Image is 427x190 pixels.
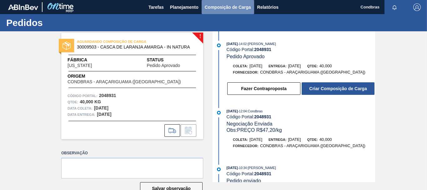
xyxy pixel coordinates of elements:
img: atual [217,167,221,171]
span: Pedido Aprovado [227,54,265,59]
span: [US_STATE] [68,63,92,68]
span: Fornecedor: [233,70,259,74]
span: [DATE] [249,137,262,142]
button: Criar Composição de Carga [302,82,374,95]
span: - 10:34 [238,166,247,170]
strong: [DATE] [97,112,111,117]
span: [DATE] [249,64,262,68]
button: Fazer Contraproposta [227,82,300,95]
span: 30009503 - CASCA DE LARANJA AMARGA - IN NATURA [77,45,190,49]
span: Coleta: [233,138,248,141]
span: Fornecedor: [233,144,259,148]
span: Origem [68,73,197,80]
span: - 12:04 [238,110,247,113]
span: Obs: PREÇO R$47,20/kg [227,127,282,133]
span: Código Portal: [68,93,98,99]
div: Ir para Composição de Carga [164,124,180,137]
button: Notificações [384,3,404,12]
strong: 2048931 [254,47,271,52]
span: Qtde : [68,99,78,105]
span: [DATE] [227,166,238,170]
label: Observação [61,149,203,158]
span: Relatórios [257,3,279,11]
span: CONDBRAS - ARAÇARIGUAMA ([GEOGRAPHIC_DATA]) [260,143,365,148]
strong: 2048931 [254,171,271,176]
strong: [DATE] [94,105,108,110]
span: - 14:02 [238,42,247,46]
img: TNhmsLtSVTkK8tSr43FrP2fwEKptu5GPRR3wAAAABJRU5ErkJggg== [8,4,38,10]
img: atual [217,111,221,115]
strong: 40,000 KG [80,99,101,104]
span: : [PERSON_NAME] [247,42,276,46]
h1: Pedidos [6,19,117,26]
div: Código Portal: [227,47,375,52]
span: [DATE] [227,109,238,113]
span: Entrega: [269,138,286,141]
span: Fábrica [68,57,112,63]
span: Status [147,57,197,63]
span: Qtde: [307,64,318,68]
span: 40,000 [319,64,332,68]
span: : Condbras [247,109,263,113]
span: Pedido enviado [227,178,261,183]
span: 40,000 [319,137,332,142]
span: Data entrega: [68,111,95,118]
img: Logout [413,3,421,11]
span: Pedido Aprovado [147,63,180,68]
span: [DATE] [227,42,238,46]
span: Composição de Carga [205,3,251,11]
span: Tarefas [148,3,164,11]
span: CONDBRAS - ARAÇARIGUAMA ([GEOGRAPHIC_DATA]) [260,70,365,74]
span: Data coleta: [68,105,93,111]
strong: 2048931 [254,114,271,119]
span: [DATE] [288,64,301,68]
span: : [PERSON_NAME] [247,166,276,170]
span: Qtde: [307,138,318,141]
span: Negociação Enviada [227,121,273,126]
img: status [63,42,71,50]
img: atual [217,44,221,47]
div: Código Portal: [227,171,375,176]
span: [DATE] [288,137,301,142]
span: Planejamento [170,3,198,11]
strong: 2048931 [99,93,116,98]
span: AGUARDANDO COMPOSIÇÃO DE CARGA [77,39,164,45]
span: Coleta: [233,64,248,68]
span: CONDBRAS - ARAÇARIGUAMA ([GEOGRAPHIC_DATA]) [68,80,181,84]
span: Entrega: [269,64,286,68]
div: Informar alteração no pedido [181,124,196,137]
div: Código Portal: [227,114,375,119]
